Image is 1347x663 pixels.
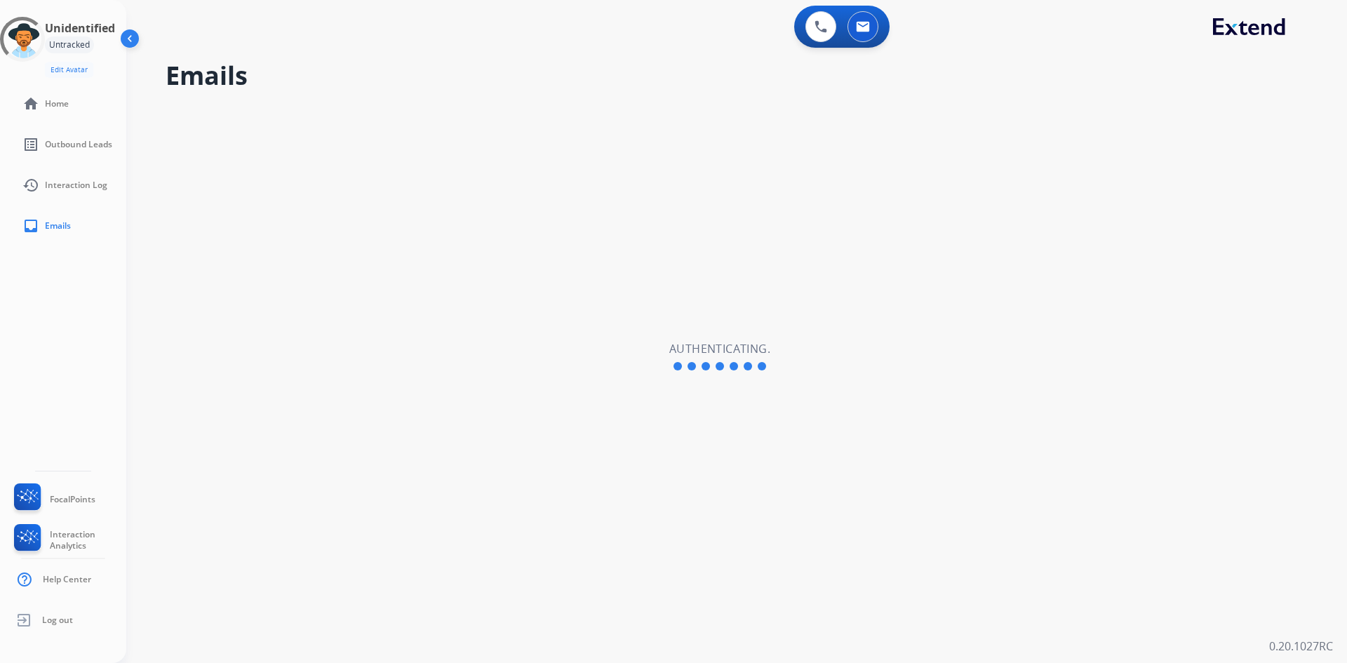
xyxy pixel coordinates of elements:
h3: Unidentified [45,20,115,36]
span: Home [45,98,69,109]
h2: Emails [166,62,1313,90]
a: FocalPoints [11,483,95,516]
p: 0.20.1027RC [1269,638,1333,655]
mat-icon: history [22,177,39,194]
mat-icon: home [22,95,39,112]
div: Untracked [45,36,94,53]
button: Edit Avatar [45,62,93,78]
mat-icon: list_alt [22,136,39,153]
span: Interaction Analytics [50,529,126,551]
span: Interaction Log [45,180,107,191]
span: Help Center [43,574,91,585]
mat-icon: inbox [22,217,39,234]
span: Emails [45,220,71,232]
span: Log out [42,615,73,626]
h2: Authenticating. [669,340,770,357]
span: Outbound Leads [45,139,112,150]
a: Interaction Analytics [11,524,126,556]
span: FocalPoints [50,494,95,505]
